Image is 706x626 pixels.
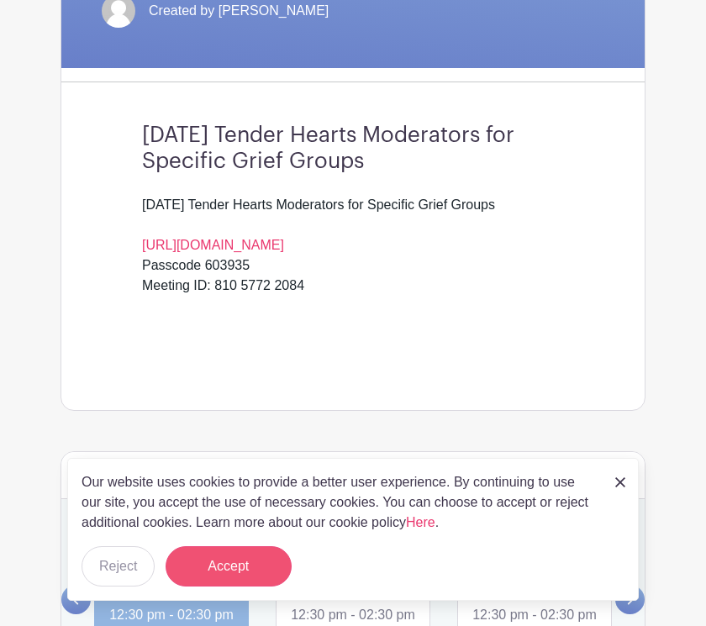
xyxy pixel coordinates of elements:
[142,195,564,276] div: [DATE] Tender Hearts Moderators for Specific Grief Groups Passcode 603935
[406,515,435,529] a: Here
[142,123,564,175] h3: [DATE] Tender Hearts Moderators for Specific Grief Groups
[142,238,284,252] a: [URL][DOMAIN_NAME]
[615,477,625,487] img: close_button-5f87c8562297e5c2d7936805f587ecaba9071eb48480494691a3f1689db116b3.svg
[82,472,598,533] p: Our website uses cookies to provide a better user experience. By continuing to use our site, you ...
[149,1,329,21] span: Created by [PERSON_NAME]
[166,546,292,587] button: Accept
[142,276,564,316] div: Meeting ID: 810 5772 2084
[82,546,155,587] button: Reject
